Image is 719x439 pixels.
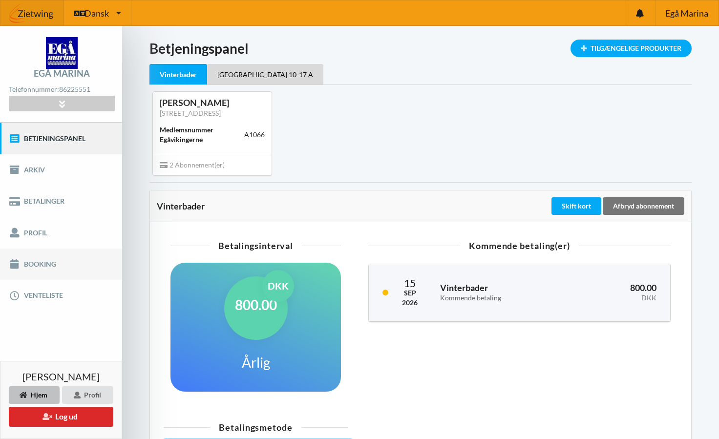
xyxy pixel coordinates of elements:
[170,241,341,250] div: Betalingsinterval
[402,278,418,288] div: 15
[244,130,265,140] div: A1066
[665,9,708,18] span: Egå Marina
[46,37,78,69] img: logo
[571,40,692,57] div: Tilgængelige Produkter
[157,201,550,211] div: Vinterbader
[22,372,100,381] span: [PERSON_NAME]
[572,294,656,302] div: DKK
[440,294,559,302] div: Kommende betaling
[368,241,671,250] div: Kommende betaling(er)
[59,85,90,93] strong: 86225551
[160,97,265,108] div: [PERSON_NAME]
[9,407,113,427] button: Log ud
[160,109,221,117] a: [STREET_ADDRESS]
[572,282,656,302] h3: 800.00
[164,423,348,432] div: Betalingsmetode
[402,288,418,298] div: Sep
[242,354,270,371] h1: Årlig
[160,125,244,145] div: Medlemsnummer Egåvikingerne
[402,298,418,308] div: 2026
[603,197,684,215] div: Afbryd abonnement
[85,9,109,18] span: Dansk
[9,83,114,96] div: Telefonnummer:
[551,197,601,215] div: Skift kort
[149,64,207,85] div: Vinterbader
[149,40,692,57] h1: Betjeningspanel
[62,386,113,404] div: Profil
[235,296,277,314] h1: 800.00
[207,64,323,84] div: [GEOGRAPHIC_DATA] 10-17 A
[160,161,225,169] span: 2 Abonnement(er)
[34,69,90,78] div: Egå Marina
[9,386,60,404] div: Hjem
[262,270,294,302] div: DKK
[440,282,559,302] h3: Vinterbader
